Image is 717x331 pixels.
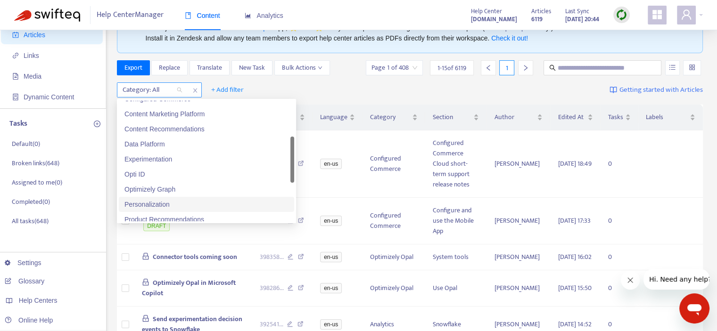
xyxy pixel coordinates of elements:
[124,154,288,164] div: Experimentation
[260,283,284,293] span: 398286 ...
[320,159,342,169] span: en-us
[124,109,288,119] div: Content Marketing Platform
[313,105,363,130] th: Language
[151,60,188,75] button: Replace
[142,277,236,299] span: Optimizely Opal in Microsoft Copilot
[24,52,39,59] span: Links
[665,60,680,75] button: unordered-list
[425,105,486,130] th: Section
[499,60,514,75] div: 1
[5,316,53,324] a: Online Help
[619,85,703,96] span: Getting started with Articles
[491,34,528,42] a: Check it out!
[143,221,170,231] span: DRAFT
[9,118,27,129] p: Tasks
[601,198,638,244] td: 0
[5,259,41,266] a: Settings
[119,212,294,227] div: Product Recommendations
[119,167,294,182] div: Opti ID
[558,283,591,293] span: [DATE] 15:50
[486,270,550,307] td: [PERSON_NAME]
[282,63,322,73] span: Bulk Actions
[142,315,149,322] span: lock
[6,7,68,14] span: Hi. Need any help?
[471,6,502,16] span: Help Center
[12,94,19,100] span: container
[320,283,342,293] span: en-us
[320,319,342,330] span: en-us
[471,14,517,24] a: [DOMAIN_NAME]
[558,319,591,330] span: [DATE] 14:52
[124,124,288,134] div: Content Recommendations
[12,52,19,59] span: link
[531,14,543,24] strong: 6119
[601,130,638,198] td: 0
[486,244,550,270] td: [PERSON_NAME]
[94,121,100,127] span: plus-circle
[124,199,288,210] div: Personalization
[616,9,627,21] img: sync.dc5367851b00ba804db3.png
[124,94,288,104] div: Configured Commerce
[124,63,142,73] span: Export
[363,198,425,244] td: Configured Commerce
[146,23,682,43] div: We've just launched the app, ⭐ ⭐️ with your Help Center Manager standard subscription (current on...
[124,184,288,194] div: Optimizely Graph
[189,85,201,96] span: close
[363,130,425,198] td: Configured Commerce
[12,158,59,168] p: Broken links ( 648 )
[549,65,556,71] span: search
[565,14,599,24] strong: [DATE] 20:44
[651,9,663,20] span: appstore
[12,178,62,187] p: Assigned to me ( 0 )
[363,244,425,270] td: Optimizely Opal
[437,63,466,73] span: 1 - 15 of 6119
[318,65,322,70] span: down
[245,12,251,19] span: area-chart
[12,216,49,226] p: All tasks ( 648 )
[320,112,347,122] span: Language
[153,251,237,262] span: Connector tools coming soon
[12,139,40,149] p: Default ( 0 )
[239,63,265,73] span: New Task
[124,214,288,225] div: Product Recommendations
[24,93,74,101] span: Dynamic Content
[24,31,45,39] span: Articles
[531,6,551,16] span: Articles
[522,65,529,71] span: right
[320,252,342,262] span: en-us
[621,271,640,290] iframe: Close message
[370,112,410,122] span: Category
[485,65,492,71] span: left
[260,252,284,262] span: 398358 ...
[185,12,220,19] span: Content
[12,73,19,80] span: file-image
[601,105,638,130] th: Tasks
[185,12,191,19] span: book
[5,277,44,285] a: Glossary
[425,130,486,198] td: Configured Commerce Cloud short-term support release notes
[550,105,600,130] th: Edited At
[117,60,150,75] button: Export
[190,60,230,75] button: Translate
[681,9,692,20] span: user
[24,73,41,80] span: Media
[260,319,283,330] span: 392541 ...
[14,8,80,22] img: Swifteq
[119,182,294,197] div: Optimizely Graph
[558,251,591,262] span: [DATE] 16:02
[142,252,149,260] span: lock
[363,105,425,130] th: Category
[97,6,164,24] span: Help Center Manager
[425,198,486,244] td: Configure and use the Mobile App
[433,112,471,122] span: Section
[601,270,638,307] td: 0
[119,152,294,167] div: Experimentation
[638,105,703,130] th: Labels
[643,269,709,290] iframe: Message from company
[558,215,590,226] span: [DATE] 17:33
[142,278,149,286] span: lock
[12,197,50,207] p: Completed ( 0 )
[274,60,330,75] button: Bulk Actionsdown
[601,244,638,270] td: 0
